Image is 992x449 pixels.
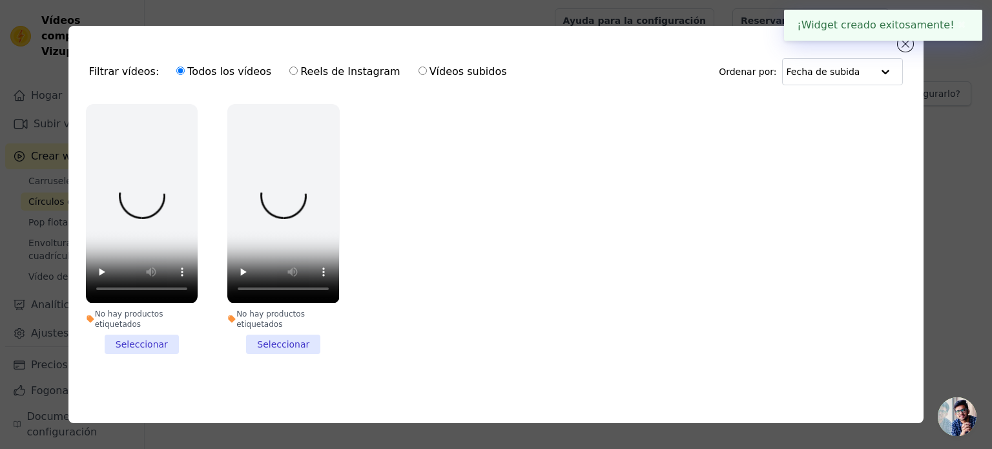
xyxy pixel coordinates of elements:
[300,65,400,78] font: Reels de Instagram
[429,65,507,78] font: Vídeos subidos
[236,309,305,329] font: No hay productos etiquetados
[95,309,163,329] font: No hay productos etiquetados
[955,17,969,33] button: Cerca
[898,36,913,52] button: Cerrar modal
[719,67,776,77] font: Ordenar por:
[958,19,966,31] font: ✖
[89,65,160,78] font: Filtrar vídeos:
[187,65,271,78] font: Todos los vídeos
[797,19,954,31] font: ¡Widget creado exitosamente!
[938,397,976,436] div: Chat abierto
